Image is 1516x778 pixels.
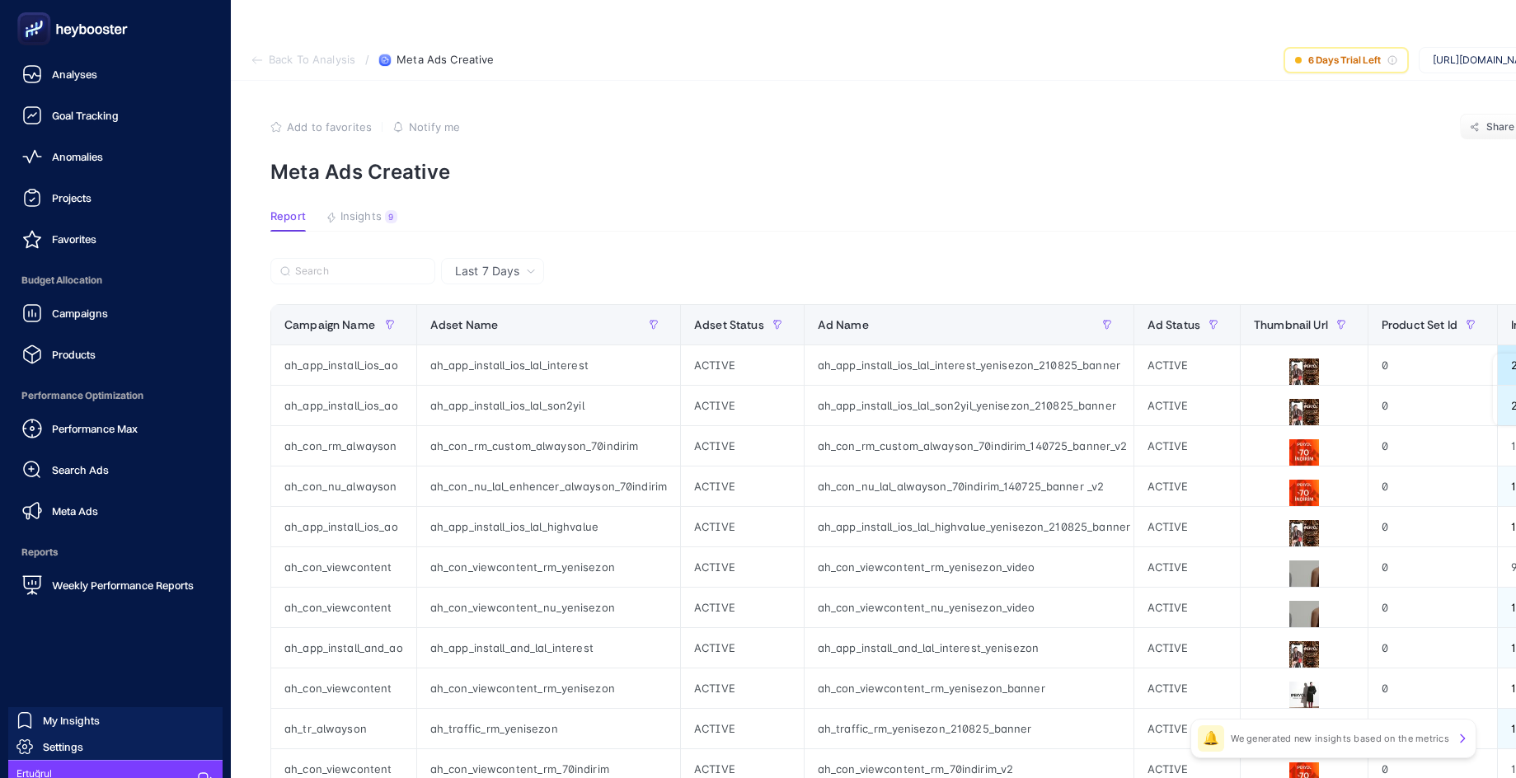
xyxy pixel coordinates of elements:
p: We generated new insights based on the metrics [1231,732,1449,745]
div: 0 [1368,588,1497,627]
button: Add to favorites [270,120,372,134]
span: / [365,53,369,66]
div: ACTIVE [681,588,804,627]
div: ACTIVE [681,547,804,587]
span: Settings [43,740,83,753]
div: ah_con_rm_custom_alwayson_70indirim [417,426,680,466]
div: ah_app_install_ios_lal_highvalue_yenisezon_210825_banner [805,507,1133,546]
span: Products [52,348,96,361]
div: ah_app_install_ios_ao [271,345,416,385]
span: Notify me [409,120,460,134]
div: ACTIVE [681,466,804,506]
a: Campaigns [13,297,218,330]
div: ACTIVE [1134,668,1240,708]
a: My Insights [8,707,223,733]
span: Budget Allocation [13,264,218,297]
span: Projects [52,191,92,204]
div: ACTIVE [1134,709,1240,748]
span: Weekly Performance Reports [52,579,194,592]
div: ah_app_install_ios_ao [271,386,416,425]
div: ah_app_install_ios_lal_interest [417,345,680,385]
span: Report [270,210,306,223]
div: ACTIVE [1134,345,1240,385]
div: 0 [1368,466,1497,506]
div: 0 [1368,547,1497,587]
div: ACTIVE [681,345,804,385]
a: Search Ads [13,453,218,486]
span: Campaign Name [284,318,375,331]
span: Campaigns [52,307,108,320]
div: ah_app_install_ios_lal_highvalue [417,507,680,546]
span: Favorites [52,232,96,246]
a: Products [13,338,218,371]
span: Meta Ads [52,504,98,518]
div: ah_traffic_rm_yenisezon [417,709,680,748]
div: ACTIVE [681,709,804,748]
div: ah_con_viewcontent [271,547,416,587]
div: ah_app_install_and_lal_interest [417,628,680,668]
a: Goal Tracking [13,99,218,132]
div: ACTIVE [681,386,804,425]
div: 9 [385,210,397,223]
div: ACTIVE [1134,547,1240,587]
a: Anomalies [13,140,218,173]
div: ACTIVE [681,668,804,708]
span: Product Set Id [1382,318,1457,331]
span: Meta Ads Creative [397,54,494,67]
div: ah_con_nu_lal_alwayson_70indirim_140725_banner _v2 [805,466,1133,506]
div: ah_traffic_rm_yenisezon_210825_banner [805,709,1133,748]
div: 🔔 [1198,725,1224,752]
div: 0 [1368,668,1497,708]
span: Ad Name [818,318,869,331]
span: Adset Name [430,318,498,331]
span: Insights [340,210,382,223]
div: ah_app_install_and_ao [271,628,416,668]
div: ah_con_viewcontent_rm_yenisezon_banner [805,668,1133,708]
span: Analyses [52,68,97,81]
span: Goal Tracking [52,109,119,122]
div: 0 [1368,345,1497,385]
div: ah_con_rm_custom_alwayson_70indirim_140725_banner_v2 [805,426,1133,466]
div: ah_app_install_ios_lal_son2yil_yenisezon_210825_banner [805,386,1133,425]
div: ah_con_nu_alwayson [271,466,416,506]
div: 0 [1368,507,1497,546]
button: Notify me [392,120,460,134]
div: 0 [1368,709,1497,748]
div: ah_con_viewcontent_rm_yenisezon [417,547,680,587]
div: ah_app_install_and_lal_interest_yenisezon [805,628,1133,668]
span: Add to favorites [287,120,372,134]
span: Last 7 Days [455,263,519,279]
a: Meta Ads [13,494,218,527]
div: 0 [1368,628,1497,668]
div: 0 [1368,426,1497,466]
div: ah_app_install_ios_ao [271,507,416,546]
div: ACTIVE [1134,507,1240,546]
div: ACTIVE [1134,426,1240,466]
div: ACTIVE [1134,466,1240,506]
div: ah_con_viewcontent [271,668,416,708]
a: Weekly Performance Reports [13,569,218,602]
span: Back To Analysis [269,54,355,67]
div: ACTIVE [681,628,804,668]
div: ah_con_viewcontent_rm_yenisezon_video [805,547,1133,587]
span: Reports [13,536,218,569]
div: ah_tr_alwayson [271,709,416,748]
div: ah_app_install_ios_lal_son2yil [417,386,680,425]
a: Analyses [13,58,218,91]
span: My Insights [43,714,100,727]
span: Ad Status [1148,318,1200,331]
div: ah_con_viewcontent [271,588,416,627]
span: Thumbnail Url [1254,318,1328,331]
div: ah_con_nu_lal_enhencer_alwayson_70indirim [417,466,680,506]
span: Performance Max [52,422,138,435]
span: Anomalies [52,150,103,163]
a: Performance Max [13,412,218,445]
div: ACTIVE [1134,386,1240,425]
div: 0 [1368,386,1497,425]
div: ah_con_viewcontent_rm_yenisezon [417,668,680,708]
a: Favorites [13,223,218,255]
div: ah_con_viewcontent_nu_yenisezon_video [805,588,1133,627]
span: 6 Days Trial Left [1308,54,1381,67]
a: Projects [13,181,218,214]
input: Search [295,265,425,278]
